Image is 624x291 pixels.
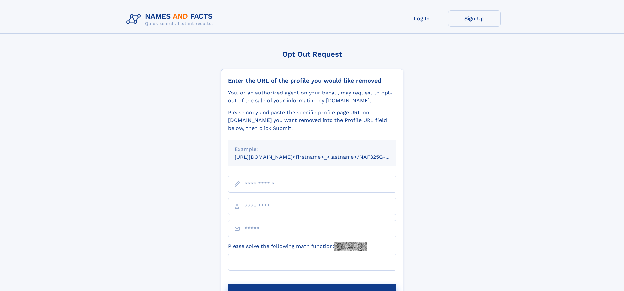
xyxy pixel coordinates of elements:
[228,109,396,132] div: Please copy and paste the specific profile page URL on [DOMAIN_NAME] you want removed into the Pr...
[235,145,390,153] div: Example:
[235,154,409,160] small: [URL][DOMAIN_NAME]<firstname>_<lastname>/NAF325G-xxxxxxxx
[448,10,501,27] a: Sign Up
[228,77,396,84] div: Enter the URL of the profile you would like removed
[228,89,396,105] div: You, or an authorized agent on your behalf, may request to opt-out of the sale of your informatio...
[221,50,403,58] div: Opt Out Request
[124,10,218,28] img: Logo Names and Facts
[396,10,448,27] a: Log In
[228,242,367,251] label: Please solve the following math function:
